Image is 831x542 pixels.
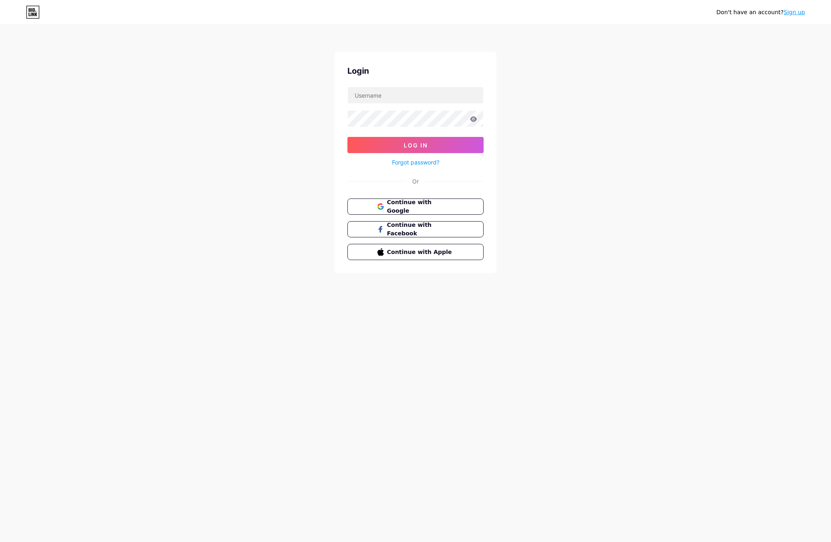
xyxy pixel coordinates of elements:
input: Username [348,87,483,103]
button: Continue with Google [347,198,484,215]
button: Continue with Facebook [347,221,484,237]
button: Log In [347,137,484,153]
a: Sign up [784,9,805,15]
span: Continue with Facebook [387,221,454,238]
span: Log In [404,142,428,149]
div: Don't have an account? [716,8,805,17]
button: Continue with Apple [347,244,484,260]
span: Continue with Apple [387,248,454,256]
div: Or [412,177,419,186]
div: Login [347,65,484,77]
span: Continue with Google [387,198,454,215]
a: Forgot password? [392,158,439,166]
